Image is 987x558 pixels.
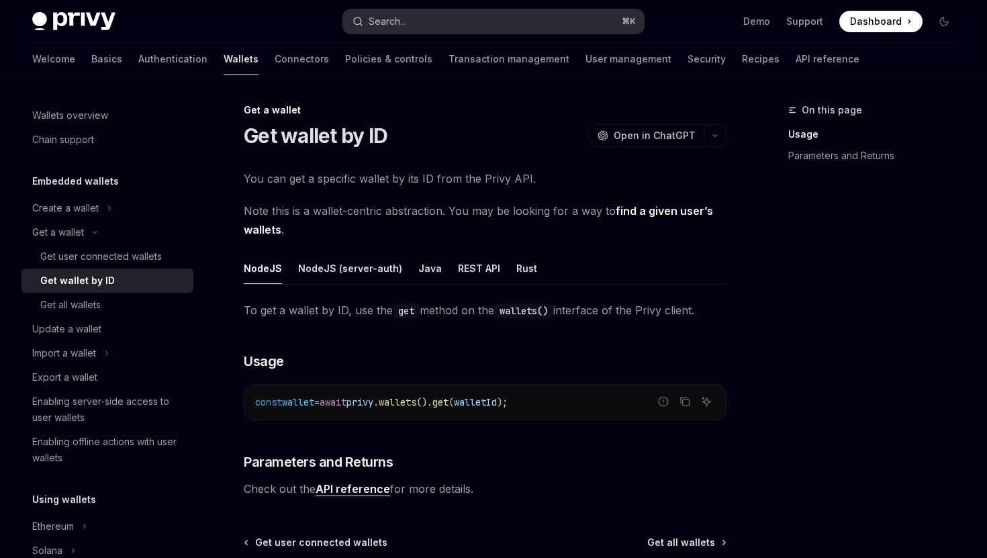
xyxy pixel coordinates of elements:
div: Wallets overview [32,107,108,124]
span: Note this is a wallet-centric abstraction. You may be looking for a way to . [244,201,726,239]
div: Get a wallet [32,224,84,240]
img: dark logo [32,12,115,31]
button: Java [418,252,442,284]
a: Welcome [32,43,75,75]
button: Toggle Create a wallet section [21,196,193,220]
a: Wallets overview [21,103,193,128]
a: Parameters and Returns [788,145,966,167]
a: Demo [743,15,770,28]
div: Get a wallet [244,103,726,117]
button: Report incorrect code [655,393,672,410]
button: Copy the contents from the code block [676,393,694,410]
h1: Get wallet by ID [244,124,387,148]
button: Toggle Ethereum section [21,514,193,539]
span: walletId [454,396,497,408]
a: Usage [788,124,966,145]
div: Enabling offline actions with user wallets [32,434,185,466]
button: REST API [458,252,500,284]
a: Dashboard [839,11,923,32]
span: . [373,396,379,408]
span: privy [346,396,373,408]
span: Usage [244,352,284,371]
a: Authentication [138,43,207,75]
button: Toggle dark mode [933,11,955,32]
a: Get all wallets [21,293,193,317]
a: User management [585,43,671,75]
span: Parameters and Returns [244,453,393,471]
a: Chain support [21,128,193,152]
a: Connectors [275,43,329,75]
div: Enabling server-side access to user wallets [32,393,185,426]
a: Wallets [224,43,258,75]
div: Get user connected wallets [40,248,162,265]
a: Policies & controls [345,43,432,75]
span: get [432,396,449,408]
span: Open in ChatGPT [614,129,696,142]
h5: Using wallets [32,492,96,508]
a: Update a wallet [21,317,193,341]
span: await [320,396,346,408]
button: Open in ChatGPT [589,124,704,147]
a: Enabling server-side access to user wallets [21,389,193,430]
div: Import a wallet [32,345,96,361]
button: NodeJS (server-auth) [298,252,402,284]
span: ); [497,396,508,408]
span: = [314,396,320,408]
span: Dashboard [850,15,902,28]
span: wallet [282,396,314,408]
button: NodeJS [244,252,282,284]
a: Basics [91,43,122,75]
a: Export a wallet [21,365,193,389]
code: wallets() [494,304,553,318]
a: Security [688,43,726,75]
h5: Embedded wallets [32,173,119,189]
span: (). [416,396,432,408]
div: Get wallet by ID [40,273,115,289]
span: You can get a specific wallet by its ID from the Privy API. [244,169,726,188]
a: Get user connected wallets [21,244,193,269]
button: Rust [516,252,537,284]
div: Update a wallet [32,321,101,337]
div: Export a wallet [32,369,97,385]
span: To get a wallet by ID, use the method on the interface of the Privy client. [244,301,726,320]
span: ⌘ K [622,16,636,27]
a: Recipes [742,43,780,75]
a: Transaction management [449,43,569,75]
div: Chain support [32,132,94,148]
button: Toggle Import a wallet section [21,341,193,365]
a: Support [786,15,823,28]
div: Ethereum [32,518,74,534]
a: Get wallet by ID [21,269,193,293]
a: Enabling offline actions with user wallets [21,430,193,470]
span: On this page [802,102,862,118]
a: API reference [316,482,390,496]
code: get [393,304,420,318]
button: Toggle Get a wallet section [21,220,193,244]
button: Ask AI [698,393,715,410]
span: const [255,396,282,408]
span: Check out the for more details. [244,479,726,498]
div: Create a wallet [32,200,99,216]
span: ( [449,396,454,408]
div: Search... [369,13,406,30]
span: wallets [379,396,416,408]
button: Open search [343,9,643,34]
a: API reference [796,43,859,75]
div: Get all wallets [40,297,101,313]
